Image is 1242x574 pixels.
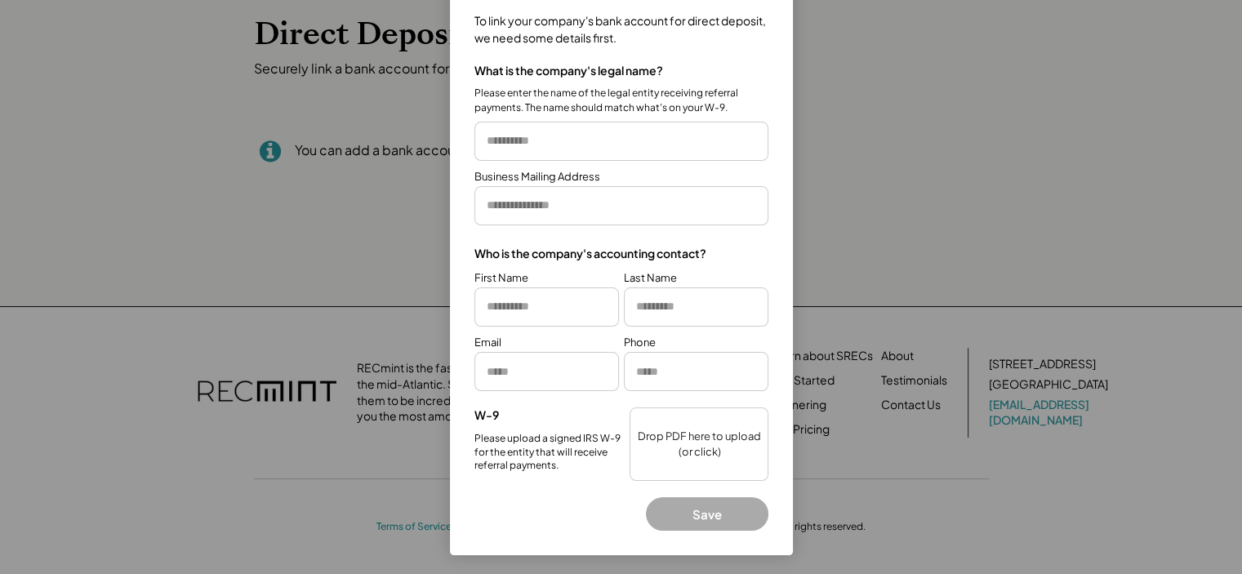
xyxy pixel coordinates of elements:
[474,407,499,424] div: W-9
[474,246,706,262] div: Who is the company's accounting contact?
[624,335,656,349] div: Phone
[630,408,769,480] div: Drop PDF here to upload (or click)
[474,432,630,473] div: Please upload a signed IRS W-9 for the entity that will receive referral payments.
[474,169,600,184] div: Business Mailing Address
[624,270,677,285] div: Last Name
[474,270,528,285] div: First Name
[474,63,663,79] div: What is the company's legal name?
[646,497,768,531] button: Save
[474,335,501,349] div: Email
[474,12,768,47] h2: To link your company's bank account for direct deposit, we need some details first.
[474,86,760,115] div: Please enter the name of the legal entity receiving referral payments. The name should match what...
